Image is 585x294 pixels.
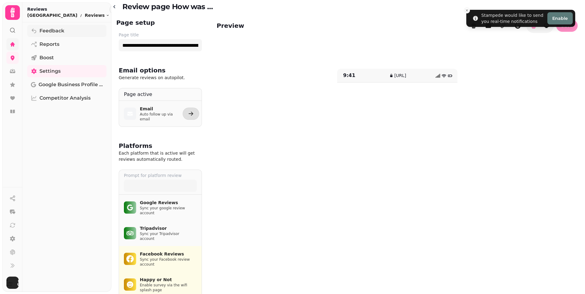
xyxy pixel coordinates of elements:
[217,21,244,30] h2: Preview
[119,66,166,75] h2: Email options
[140,231,192,241] p: Sync your Tripadvisor account
[39,54,54,61] span: Boost
[343,72,375,79] p: 9:41
[39,27,64,35] span: Feedback
[122,1,214,13] h2: Review page How was your time at the [GEOGRAPHIC_DATA]?
[140,106,175,112] p: Email
[27,92,106,104] a: Competitor Analysis
[140,206,192,215] p: Sync your google review account
[481,12,545,24] div: Stampede would like to send you real-time notifications
[124,172,197,178] label: Prompt for platform review
[27,79,106,91] a: Google Business Profile (Beta)
[547,12,573,24] button: Enable
[39,94,91,102] span: Competitor Analysis
[140,251,192,257] p: Facebook Reviews
[119,141,152,150] h2: Platforms
[27,52,106,64] a: Boost
[561,24,573,28] span: Save
[140,277,192,283] p: Happy or Not
[124,91,152,97] label: Page active
[39,81,103,88] span: Google Business Profile (Beta)
[464,7,470,13] button: Close toast
[27,25,106,37] a: Feedback
[27,38,106,50] a: Reports
[39,68,61,75] span: Settings
[5,277,20,289] button: User avatar
[140,225,192,231] p: Tripadvisor
[140,112,175,122] p: Auto follow up via email
[27,65,106,77] a: Settings
[140,257,192,267] p: Sync your Facebook review account
[140,200,192,206] p: Google Reviews
[119,32,202,38] label: Page title
[39,41,59,48] span: Reports
[116,18,155,27] h2: Page setup
[111,1,122,13] a: go-back
[119,150,202,162] p: Each platform that is active will get reviews automatically routed.
[119,75,202,81] p: Generate reviews on autopilot.
[394,72,406,79] p: [URL]
[22,22,111,292] nav: Tabs
[6,277,19,289] img: User avatar
[140,283,192,292] p: Enable survey via the wifi splash page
